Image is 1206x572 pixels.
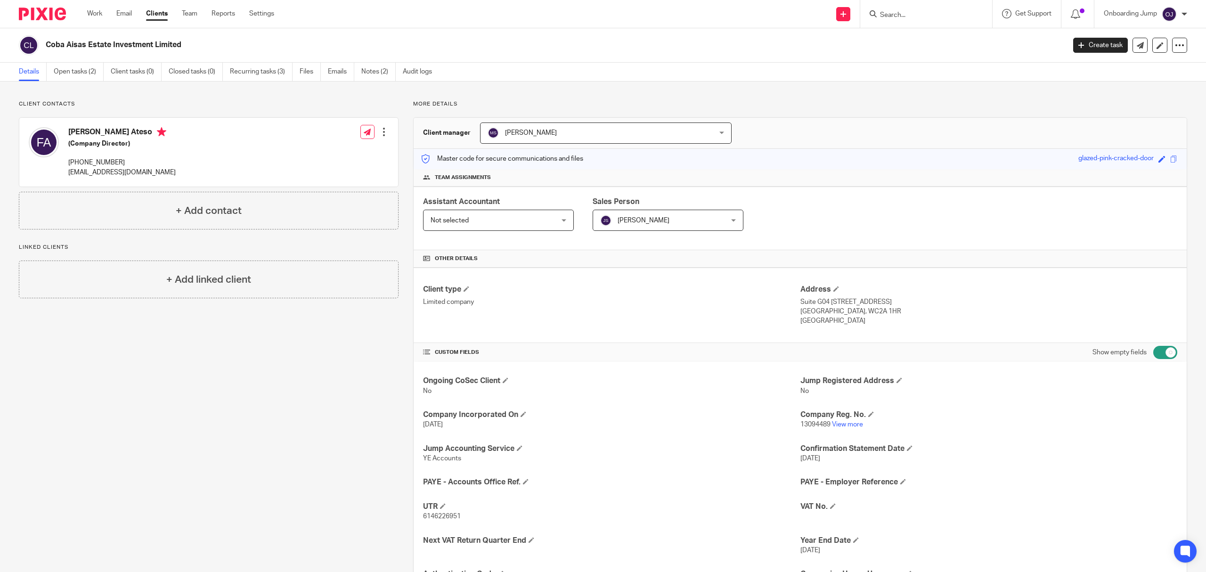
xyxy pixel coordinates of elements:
img: svg%3E [29,127,59,157]
a: Emails [328,63,354,81]
h4: [PERSON_NAME] Ateso [68,127,176,139]
h4: Next VAT Return Quarter End [423,536,800,546]
span: 6146226951 [423,513,461,520]
div: glazed-pink-cracked-door [1078,154,1154,164]
a: Email [116,9,132,18]
i: Primary [157,127,166,137]
p: [EMAIL_ADDRESS][DOMAIN_NAME] [68,168,176,177]
span: Sales Person [593,198,639,205]
p: Master code for secure communications and files [421,154,583,163]
img: Pixie [19,8,66,20]
label: Show empty fields [1092,348,1147,357]
h4: VAT No. [800,502,1177,512]
h4: CUSTOM FIELDS [423,349,800,356]
a: Open tasks (2) [54,63,104,81]
span: No [423,388,432,394]
h4: Jump Registered Address [800,376,1177,386]
h4: Client type [423,285,800,294]
span: No [800,388,809,394]
a: Create task [1073,38,1128,53]
span: Assistant Accountant [423,198,500,205]
span: [DATE] [800,455,820,462]
a: Notes (2) [361,63,396,81]
img: svg%3E [488,127,499,139]
input: Search [879,11,964,20]
p: [GEOGRAPHIC_DATA], WC2A 1HR [800,307,1177,316]
a: Work [87,9,102,18]
h4: + Add contact [176,204,242,218]
span: [DATE] [800,547,820,554]
h4: + Add linked client [166,272,251,287]
a: Recurring tasks (3) [230,63,293,81]
span: Other details [435,255,478,262]
h4: Company Incorporated On [423,410,800,420]
p: [PHONE_NUMBER] [68,158,176,167]
span: [PERSON_NAME] [618,217,669,224]
span: Team assignments [435,174,491,181]
span: Get Support [1015,10,1051,17]
h4: Jump Accounting Service [423,444,800,454]
p: Onboarding Jump [1104,9,1157,18]
a: Files [300,63,321,81]
p: More details [413,100,1187,108]
a: Client tasks (0) [111,63,162,81]
h4: Ongoing CoSec Client [423,376,800,386]
img: svg%3E [19,35,39,55]
p: Client contacts [19,100,399,108]
h4: PAYE - Accounts Office Ref. [423,477,800,487]
span: Not selected [431,217,469,224]
a: Audit logs [403,63,439,81]
p: Linked clients [19,244,399,251]
h4: Year End Date [800,536,1177,546]
h3: Client manager [423,128,471,138]
span: [PERSON_NAME] [505,130,557,136]
p: Suite G04 [STREET_ADDRESS] [800,297,1177,307]
span: [DATE] [423,421,443,428]
a: Clients [146,9,168,18]
h4: Company Reg. No. [800,410,1177,420]
img: svg%3E [1162,7,1177,22]
a: Closed tasks (0) [169,63,223,81]
a: View more [832,421,863,428]
p: Limited company [423,297,800,307]
span: YE Accounts [423,455,461,462]
h5: (Company Director) [68,139,176,148]
h4: PAYE - Employer Reference [800,477,1177,487]
img: svg%3E [600,215,611,226]
h4: Confirmation Statement Date [800,444,1177,454]
span: 13094489 [800,421,831,428]
a: Details [19,63,47,81]
h4: UTR [423,502,800,512]
a: Team [182,9,197,18]
a: Settings [249,9,274,18]
a: Reports [212,9,235,18]
h4: Address [800,285,1177,294]
p: [GEOGRAPHIC_DATA] [800,316,1177,326]
h2: Coba Aisas Estate Investment Limited [46,40,856,50]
